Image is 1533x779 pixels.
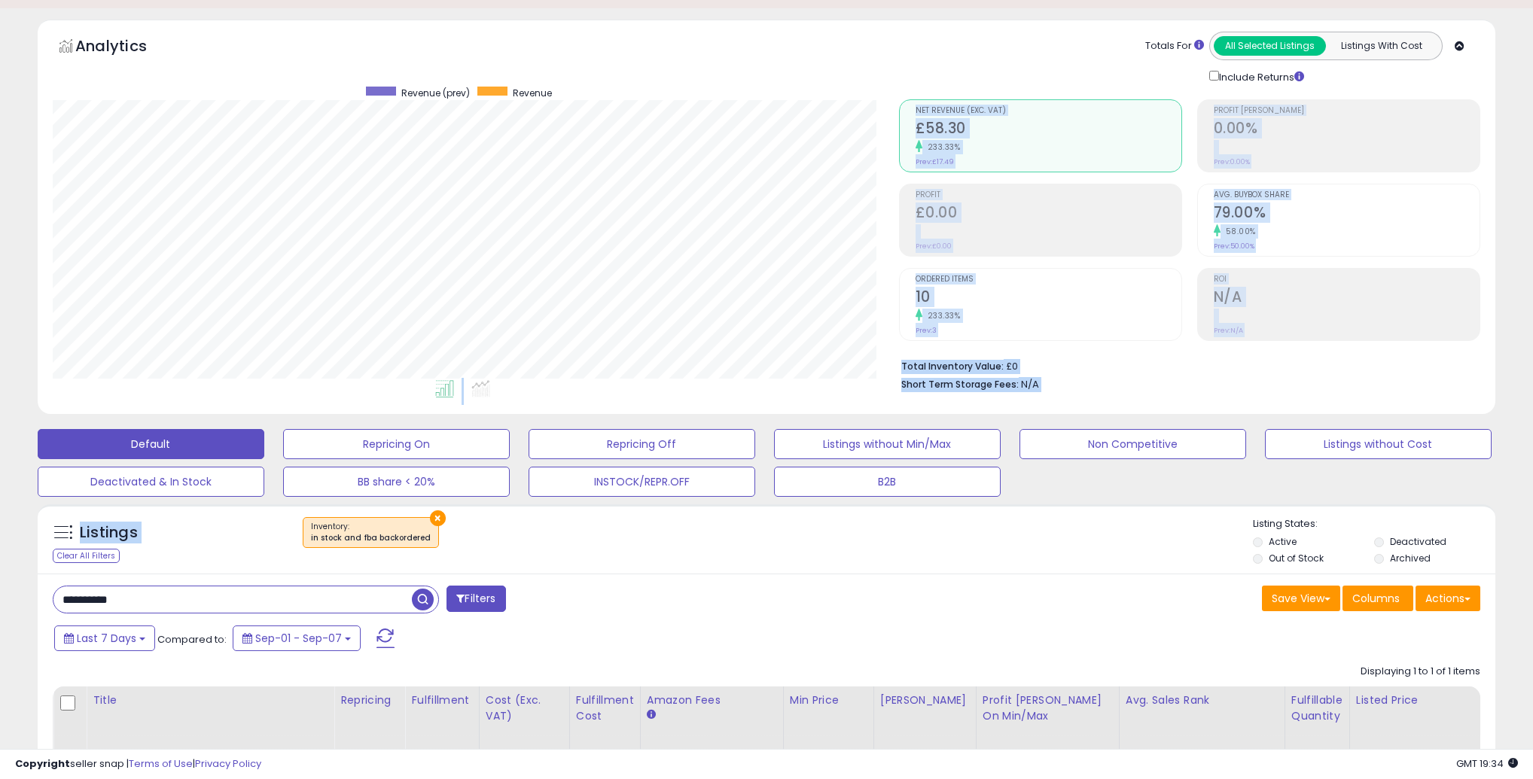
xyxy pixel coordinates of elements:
span: Sep-01 - Sep-07 [255,631,342,646]
small: Prev: 0.00% [1214,157,1250,166]
span: Compared to: [157,632,227,647]
small: Prev: £0.00 [916,242,952,251]
button: Columns [1343,586,1413,611]
div: Avg. Sales Rank [1126,692,1279,708]
div: Include Returns [1198,68,1322,85]
b: Short Term Storage Fees: [901,378,1019,391]
h2: 79.00% [1214,204,1480,224]
h2: 0.00% [1214,120,1480,140]
button: × [430,510,446,526]
h2: 10 [916,288,1181,309]
small: Prev: £17.49 [916,157,954,166]
span: 2025-09-15 19:34 GMT [1456,756,1518,771]
label: Deactivated [1390,535,1446,548]
label: Archived [1390,552,1431,564]
label: Out of Stock [1269,552,1324,564]
li: £0 [901,356,1470,374]
button: B2B [774,467,1001,497]
span: Columns [1352,591,1400,606]
button: BB share < 20% [283,467,510,497]
span: Profit [916,191,1181,199]
th: The percentage added to the cost of goods (COGS) that forms the calculator for Min & Max prices. [976,686,1119,762]
h2: £0.00 [916,204,1181,224]
a: Terms of Use [129,756,193,771]
div: Min Price [790,692,867,708]
small: Amazon Fees. [647,708,656,722]
h5: Analytics [75,35,176,60]
button: Last 7 Days [54,625,155,651]
button: Listings With Cost [1325,36,1437,56]
span: Profit [PERSON_NAME] [1214,107,1480,115]
b: Total Inventory Value: [901,360,1004,373]
span: N/A [1021,377,1039,391]
button: Repricing Off [529,429,755,459]
span: Avg. Buybox Share [1214,191,1480,199]
button: Default [38,429,264,459]
button: Filters [446,586,505,612]
button: Listings without Cost [1265,429,1492,459]
label: Active [1269,535,1297,548]
a: Privacy Policy [195,756,261,771]
div: [PERSON_NAME] [880,692,970,708]
button: Actions [1416,586,1480,611]
small: Prev: N/A [1214,326,1243,335]
span: ROI [1214,275,1480,284]
small: 233.33% [922,310,961,321]
small: 233.33% [922,141,961,153]
div: Profit [PERSON_NAME] on Min/Max [983,692,1113,724]
small: Prev: 3 [916,326,937,335]
span: Net Revenue (Exc. VAT) [916,107,1181,115]
div: seller snap | | [15,757,261,771]
div: Displaying 1 to 1 of 1 items [1361,665,1480,679]
h5: Listings [80,522,138,543]
div: Fulfillment [411,692,472,708]
button: INSTOCK/REPR.OFF [529,467,755,497]
div: Clear All Filters [53,549,120,563]
button: Save View [1262,586,1340,611]
p: Listing States: [1253,517,1495,531]
span: Revenue (prev) [401,87,470,99]
span: Inventory : [311,521,431,543]
div: Title [93,692,328,708]
small: Prev: 50.00% [1214,242,1254,251]
h2: N/A [1214,288,1480,309]
button: Repricing On [283,429,510,459]
div: Amazon Fees [647,692,777,708]
strong: Copyright [15,756,70,771]
button: Sep-01 - Sep-07 [233,625,361,651]
span: Last 7 Days [77,631,136,646]
button: All Selected Listings [1214,36,1326,56]
button: Deactivated & In Stock [38,467,264,497]
div: Fulfillment Cost [576,692,634,724]
div: in stock and fba backordered [311,533,431,543]
div: Fulfillable Quantity [1291,692,1343,724]
small: 58.00% [1221,226,1256,237]
button: Listings without Min/Max [774,429,1001,459]
button: Non Competitive [1019,429,1246,459]
div: Listed Price [1356,692,1486,708]
span: Ordered Items [916,275,1181,284]
h2: £58.30 [916,120,1181,140]
div: Totals For [1145,39,1204,53]
div: Repricing [340,692,398,708]
div: Cost (Exc. VAT) [486,692,563,724]
span: Revenue [513,87,552,99]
